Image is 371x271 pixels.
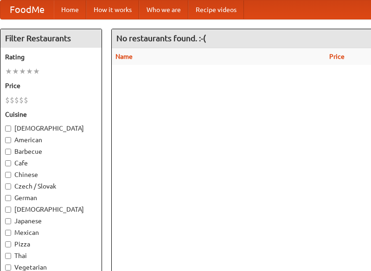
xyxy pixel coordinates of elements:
label: [DEMOGRAPHIC_DATA] [5,205,97,214]
h5: Rating [5,52,97,62]
li: $ [5,95,10,105]
input: [DEMOGRAPHIC_DATA] [5,207,11,213]
input: American [5,137,11,143]
a: Home [54,0,86,19]
input: Barbecue [5,149,11,155]
li: ★ [5,66,12,76]
a: FoodMe [0,0,54,19]
input: Japanese [5,218,11,224]
input: Czech / Slovak [5,183,11,189]
label: Chinese [5,170,97,179]
input: German [5,195,11,201]
li: ★ [33,66,40,76]
input: Pizza [5,241,11,247]
a: Price [329,53,345,60]
input: Thai [5,253,11,259]
input: Mexican [5,230,11,236]
label: Thai [5,251,97,260]
h5: Price [5,81,97,90]
a: Recipe videos [188,0,244,19]
a: How it works [86,0,139,19]
label: Mexican [5,228,97,237]
input: [DEMOGRAPHIC_DATA] [5,126,11,132]
a: Who we are [139,0,188,19]
label: American [5,135,97,145]
label: Czech / Slovak [5,182,97,191]
label: German [5,193,97,202]
li: $ [24,95,28,105]
a: Name [115,53,133,60]
li: ★ [26,66,33,76]
li: ★ [19,66,26,76]
label: Cafe [5,158,97,168]
label: [DEMOGRAPHIC_DATA] [5,124,97,133]
label: Japanese [5,216,97,226]
input: Cafe [5,160,11,166]
li: $ [10,95,14,105]
h5: Cuisine [5,110,97,119]
label: Pizza [5,239,97,249]
ng-pluralize: No restaurants found. :-( [116,34,206,43]
label: Barbecue [5,147,97,156]
li: $ [19,95,24,105]
input: Vegetarian [5,265,11,271]
li: ★ [12,66,19,76]
h4: Filter Restaurants [0,29,102,48]
input: Chinese [5,172,11,178]
li: $ [14,95,19,105]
